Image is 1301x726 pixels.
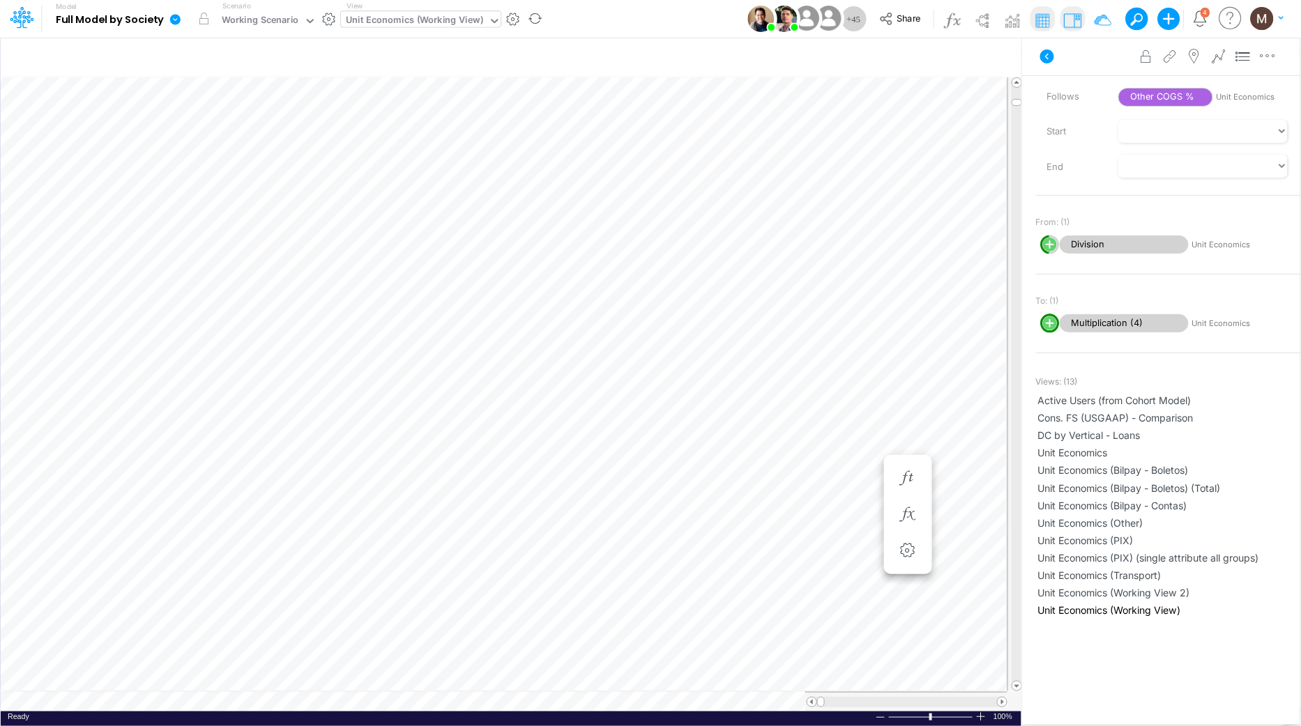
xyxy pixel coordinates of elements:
b: Full Model by Society [56,14,164,26]
svg: circle with outer border [1040,314,1060,333]
span: Unit Economics (PIX) [1038,533,1298,548]
div: Zoom [888,711,975,722]
a: Notifications [1192,10,1208,26]
span: Division [1060,235,1189,254]
span: Unit Economics (Other) [1038,516,1298,530]
span: Other COGS % [1118,88,1213,107]
span: Views: ( 13 ) [1036,376,1078,388]
span: Unit Economics (Working View 2) [1038,585,1298,600]
span: Active Users (from Cohort Model) [1038,393,1298,408]
span: Unit Economics (PIX) (single attribute all groups) [1038,550,1298,565]
div: Working Scenario [222,13,299,29]
span: To: (1) [1036,295,1059,307]
div: Zoom Out [875,712,886,723]
span: Multiplication (4) [1060,314,1189,333]
span: Ready [8,712,29,720]
label: Scenario [222,1,251,11]
span: 100% [994,711,1014,722]
span: Unit Economics [1038,445,1298,460]
div: In Ready mode [8,711,29,722]
img: User Image Icon [791,3,822,34]
span: Unit Economics (Bilpay - Contas) [1038,498,1298,513]
div: 4 unread items [1203,9,1208,15]
svg: circle with outer border [1040,235,1060,254]
span: Unit Economics (Working View) [1038,603,1298,617]
button: Share [872,8,930,30]
label: Model [56,3,77,11]
input: Type a title here [13,44,718,72]
img: User Image Icon [747,6,774,32]
label: Follows [1037,85,1108,109]
span: Unit Economics [1217,91,1288,103]
div: Unit Economics (Working View) [346,13,483,29]
span: Unit Economics (Transport) [1038,568,1298,582]
div: Zoom [929,713,932,720]
label: View [347,1,363,11]
span: DC by Vertical - Loans [1038,428,1298,442]
span: + 45 [847,15,861,24]
span: Cons. FS (USGAAP) - Comparison [1038,410,1298,425]
div: Zoom In [975,711,987,722]
label: End [1037,155,1108,179]
span: From: (1) [1036,216,1070,229]
span: Unit Economics (Bilpay - Boletos) (Total) [1038,481,1298,495]
div: Zoom level [994,711,1014,722]
label: Start [1037,120,1108,144]
img: User Image Icon [771,6,798,32]
span: Unit Economics (Bilpay - Boletos) [1038,463,1298,477]
span: Share [897,13,921,23]
img: User Image Icon [813,3,844,34]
